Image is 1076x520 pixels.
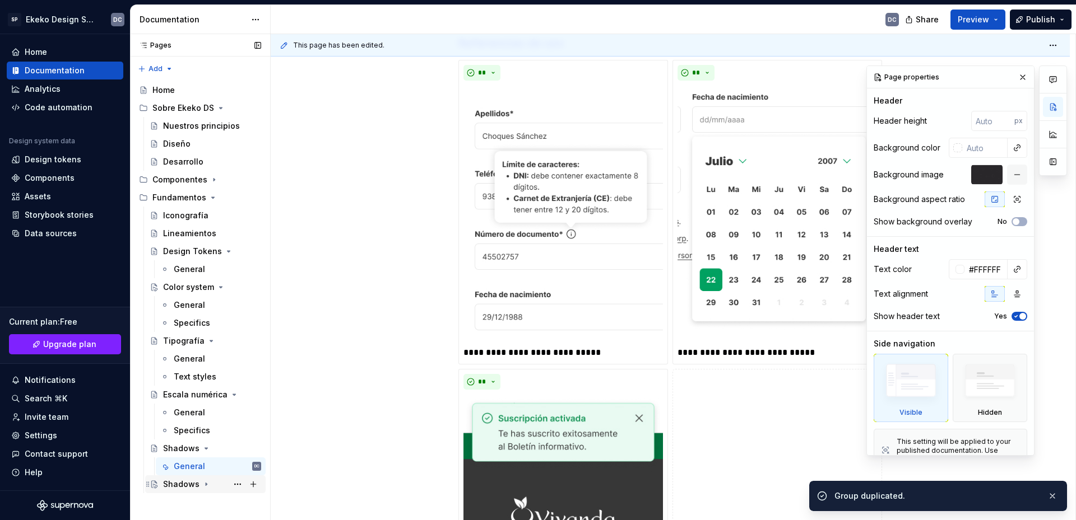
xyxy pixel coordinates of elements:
button: Contact support [7,445,123,463]
button: Publish [1010,10,1072,30]
div: Help [25,467,43,478]
div: General [174,264,205,275]
span: Share [916,14,939,25]
div: Nuestros principios [163,120,240,132]
div: Code automation [25,102,92,113]
button: SPEkeko Design SystemDC [2,7,128,31]
a: Home [7,43,123,61]
button: Share [899,10,946,30]
span: Preview [958,14,989,25]
span: Add [149,64,163,73]
a: Storybook stories [7,206,123,224]
a: Diseño [145,135,266,153]
button: Preview [950,10,1005,30]
a: Nuestros principios [145,117,266,135]
a: Home [134,81,266,99]
a: Code automation [7,99,123,116]
div: Home [152,85,175,96]
div: Storybook stories [25,209,94,221]
a: General [156,296,266,314]
div: Sobre Ekeko DS [134,99,266,117]
div: Components [25,172,75,184]
a: Documentation [7,62,123,79]
a: Lineamientos [145,224,266,242]
div: Contact support [25,448,88,460]
a: General [156,350,266,368]
div: Notifications [25,374,76,386]
span: Upgrade plan [43,339,96,350]
a: Upgrade plan [9,334,121,354]
div: Assets [25,191,51,202]
div: Sobre Ekeko DS [152,102,214,114]
a: Design Tokens [145,242,266,260]
a: General [156,260,266,278]
div: Iconografía [163,210,208,221]
div: Color system [163,282,214,293]
div: Componentes [134,171,266,189]
div: Fundamentos [152,192,206,203]
span: This page has been edited. [293,41,384,50]
a: Desarrollo [145,153,266,171]
div: Page tree [134,81,266,493]
img: 0e964818-c5bb-4cbf-89e7-a824ecfe8c3b.jpg [678,85,877,341]
div: General [174,461,205,472]
a: Escala numérica [145,386,266,404]
img: f68b9887-df05-47f0-b8ae-df1a69243ef0.jpg [463,85,663,341]
div: General [174,299,205,311]
div: Shadows [163,443,200,454]
svg: Supernova Logo [37,500,93,511]
div: Search ⌘K [25,393,67,404]
a: Color system [145,278,266,296]
button: Search ⌘K [7,390,123,407]
a: Analytics [7,80,123,98]
a: Components [7,169,123,187]
a: Text styles [156,368,266,386]
div: Componentes [152,174,207,185]
div: Ekeko Design System [26,14,98,25]
div: Escala numérica [163,389,228,400]
a: Specifics [156,421,266,439]
div: General [174,353,205,364]
button: Help [7,463,123,481]
a: Specifics [156,314,266,332]
div: Current plan : Free [9,316,121,327]
div: Text styles [174,371,216,382]
button: Add [134,61,177,77]
div: Design Tokens [163,246,222,257]
div: DC [113,15,122,24]
div: Specifics [174,425,210,436]
div: Data sources [25,228,77,239]
a: Assets [7,188,123,205]
div: Group duplicated. [834,490,1038,502]
div: Pages [134,41,171,50]
span: Publish [1026,14,1055,25]
div: Desarrollo [163,156,203,167]
div: General [174,407,205,418]
div: Design system data [9,137,75,146]
a: General [156,404,266,421]
a: Shadows [145,475,266,493]
div: DC [254,461,259,472]
a: Data sources [7,224,123,242]
div: Fundamentos [134,189,266,207]
div: Analytics [25,83,61,95]
div: Lineamientos [163,228,216,239]
a: Shadows [145,439,266,457]
div: Tipografía [163,335,205,346]
div: Documentation [25,65,85,76]
a: Design tokens [7,151,123,168]
div: DC [888,15,897,24]
div: Shadows [163,479,200,490]
div: SP [8,13,21,26]
button: Notifications [7,371,123,389]
div: Design tokens [25,154,81,165]
div: Home [25,46,47,58]
a: Settings [7,427,123,444]
a: Tipografía [145,332,266,350]
div: Specifics [174,317,210,329]
a: GeneralDC [156,457,266,475]
div: Documentation [140,14,245,25]
div: Diseño [163,138,191,149]
div: Settings [25,430,57,441]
